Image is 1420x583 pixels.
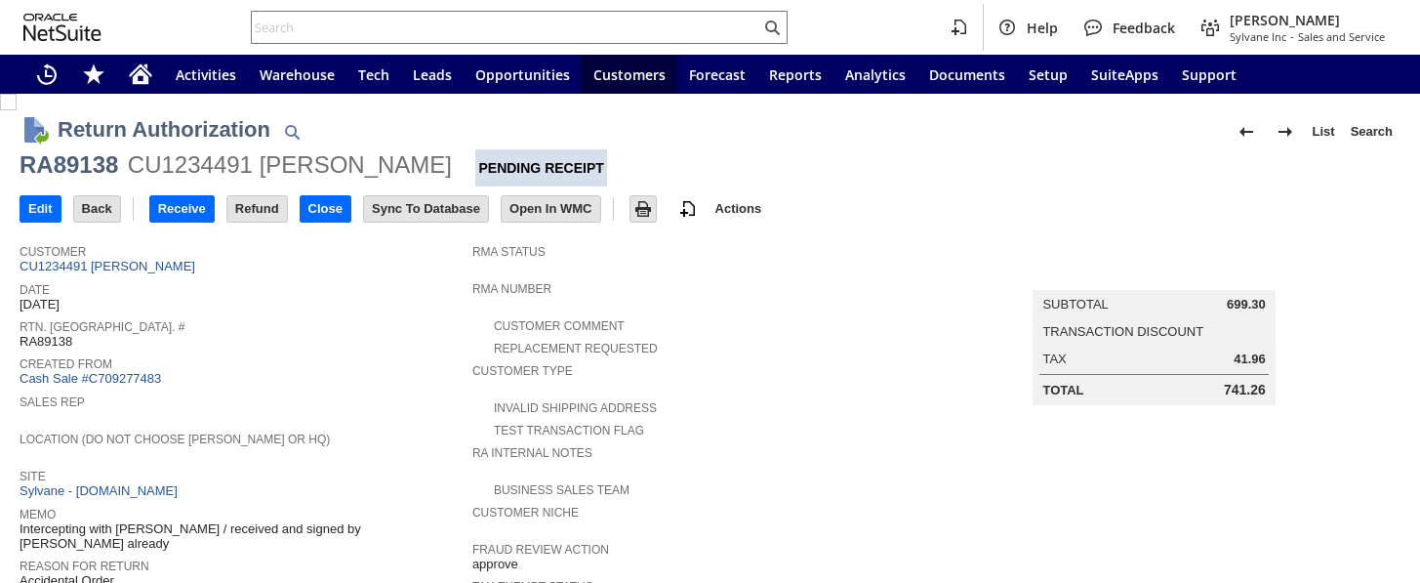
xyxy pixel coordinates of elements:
a: SuiteApps [1079,55,1170,94]
caption: Summary [1033,259,1275,290]
a: Rtn. [GEOGRAPHIC_DATA]. # [20,320,184,334]
a: RMA Number [472,282,551,296]
a: Home [117,55,164,94]
a: Test Transaction Flag [494,424,644,437]
img: add-record.svg [676,197,700,221]
span: Reports [769,65,822,84]
span: Intercepting with [PERSON_NAME] / received and signed by [PERSON_NAME] already [20,521,463,552]
a: Documents [917,55,1017,94]
div: Shortcuts [70,55,117,94]
span: Forecast [689,65,746,84]
input: Back [74,196,120,222]
span: Tech [358,65,389,84]
a: Reports [757,55,833,94]
svg: Search [760,16,784,39]
a: Search [1343,116,1400,147]
a: Analytics [833,55,917,94]
a: Leads [401,55,464,94]
span: Documents [929,65,1005,84]
a: Customers [582,55,677,94]
a: Tax [1042,352,1066,366]
a: Date [20,283,50,297]
span: approve [472,557,518,572]
input: Print [630,196,656,222]
span: Sylvane Inc [1230,29,1286,44]
a: Tech [346,55,401,94]
span: SuiteApps [1091,65,1158,84]
span: Feedback [1113,19,1175,37]
span: [PERSON_NAME] [1230,11,1385,29]
span: Support [1182,65,1237,84]
svg: Shortcuts [82,62,105,86]
a: Replacement Requested [494,342,658,355]
a: Cash Sale #C709277483 [20,371,161,386]
span: Customers [593,65,666,84]
a: Customer Type [472,364,573,378]
a: Sales Rep [20,396,85,409]
svg: Recent Records [35,62,59,86]
svg: logo [23,14,101,41]
a: Activities [164,55,248,94]
span: [DATE] [20,297,60,312]
a: Opportunities [464,55,582,94]
span: Warehouse [260,65,335,84]
a: Fraud Review Action [472,543,609,557]
a: Subtotal [1042,297,1108,312]
span: - [1290,29,1294,44]
span: 699.30 [1227,297,1266,312]
h1: Return Authorization [58,113,270,146]
a: RMA Status [472,245,546,259]
input: Edit [20,196,61,222]
a: Transaction Discount [1042,324,1203,339]
span: 41.96 [1234,352,1266,367]
input: Sync To Database [364,196,488,222]
input: Refund [227,196,287,222]
input: Search [252,16,760,39]
span: 741.26 [1224,382,1266,398]
span: Opportunities [475,65,570,84]
input: Receive [150,196,214,222]
a: Actions [708,201,770,216]
img: Print [631,197,655,221]
a: Forecast [677,55,757,94]
div: Pending Receipt [475,149,606,187]
div: CU1234491 [PERSON_NAME] [128,149,452,181]
img: Quick Find [280,120,304,144]
a: Customer Niche [472,506,579,520]
a: Location (Do Not Choose [PERSON_NAME] or HQ) [20,433,330,446]
span: Analytics [845,65,906,84]
span: Help [1027,19,1058,37]
a: Customer Comment [494,319,625,333]
a: Setup [1017,55,1079,94]
a: Business Sales Team [494,483,629,497]
input: Open In WMC [502,196,600,222]
img: Previous [1235,120,1258,144]
a: Customer [20,245,86,259]
a: Total [1042,383,1083,397]
span: Activities [176,65,236,84]
a: Reason For Return [20,560,149,573]
a: Support [1170,55,1248,94]
a: CU1234491 [PERSON_NAME] [20,259,200,273]
a: Created From [20,357,112,371]
img: Next [1274,120,1297,144]
svg: Home [129,62,152,86]
input: Close [301,196,350,222]
a: Invalid Shipping Address [494,401,657,415]
a: Warehouse [248,55,346,94]
a: List [1305,116,1343,147]
a: Site [20,470,46,483]
span: Sales and Service [1298,29,1385,44]
a: Memo [20,508,56,521]
div: RA89138 [20,149,118,181]
span: Leads [413,65,452,84]
span: RA89138 [20,334,72,350]
a: RA Internal Notes [472,446,592,460]
span: Setup [1029,65,1068,84]
a: Recent Records [23,55,70,94]
a: Sylvane - [DOMAIN_NAME] [20,483,183,498]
